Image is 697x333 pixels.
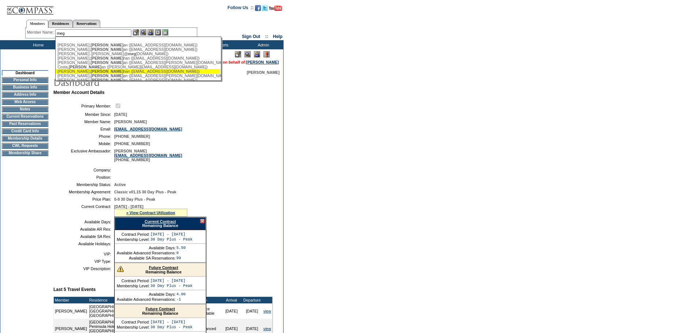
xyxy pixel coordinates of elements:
[2,114,48,120] td: Current Reservations
[2,99,48,105] td: Web Access
[198,297,221,303] td: Type
[56,149,111,162] td: Exclusive Ambassador:
[128,52,136,56] span: meg
[273,34,282,39] a: Help
[117,297,176,302] td: Available Advanced Reservations:
[247,70,280,75] span: [PERSON_NAME]
[54,303,88,319] td: [PERSON_NAME]
[2,128,48,134] td: Credit Card Info
[115,304,206,318] div: Remaining Balance
[114,149,182,162] span: [PERSON_NAME] [PHONE_NUMBER]
[57,78,218,82] div: [PERSON_NAME], an ([EMAIL_ADDRESS][DOMAIN_NAME])
[176,292,186,296] td: 4.00
[114,197,155,201] span: 0-0 30 Day Plus - Peak
[147,29,154,35] img: Impersonate
[117,232,150,236] td: Contract Period:
[117,256,176,260] td: Available SA Reservations:
[117,320,150,324] td: Contract Period:
[114,204,143,209] span: [DATE] - [DATE]
[69,65,101,69] span: [PERSON_NAME]
[88,303,198,319] td: [GEOGRAPHIC_DATA], [GEOGRAPHIC_DATA] - [GEOGRAPHIC_DATA], [GEOGRAPHIC_DATA] [GEOGRAPHIC_DATA]
[56,259,111,264] td: VIP Type:
[91,43,123,47] span: [PERSON_NAME]
[155,29,161,35] img: Reservations
[2,84,48,90] td: Business Info
[56,234,111,239] td: Available SA Res:
[114,153,182,158] a: [EMAIL_ADDRESS][DOMAIN_NAME]
[115,263,206,277] div: Remaining Balance
[117,246,176,250] td: Available Days:
[117,251,176,255] td: Available Advanced Reservations:
[56,252,111,256] td: VIP:
[57,65,218,69] div: Costa, an ([PERSON_NAME][EMAIL_ADDRESS][DOMAIN_NAME])
[56,175,111,179] td: Position:
[241,40,284,49] td: Admin
[56,242,111,246] td: Available Holidays:
[53,287,95,292] b: Last 5 Travel Events
[114,127,182,131] a: [EMAIL_ADDRESS][DOMAIN_NAME]
[254,51,260,57] img: Impersonate
[195,60,279,64] span: You are acting on behalf of:
[56,227,111,231] td: Available AR Res:
[262,5,268,11] img: Follow us on Twitter
[56,190,111,194] td: Membership Agreement:
[198,303,221,319] td: Space Available
[56,127,111,131] td: Email:
[265,34,268,39] span: ::
[263,309,271,313] a: view
[262,7,268,12] a: Follow us on Twitter
[53,90,105,95] b: Member Account Details
[88,297,198,303] td: Residence
[91,56,123,60] span: [PERSON_NAME]
[133,29,139,35] img: b_edit.gif
[117,265,124,272] img: There are insufficient days and/or tokens to cover this reservation
[145,219,176,224] a: Current Contract
[114,190,176,194] span: Classic v01.15 30 Day Plus - Peak
[73,20,100,27] a: Reservations
[56,120,111,124] td: Member Name:
[27,29,55,35] div: Member Name:
[150,325,192,329] td: 30 Day Plus - Peak
[150,284,192,288] td: 30 Day Plus - Peak
[176,297,186,302] td: -1
[114,134,150,139] span: [PHONE_NUMBER]
[16,40,59,49] td: Home
[162,29,168,35] img: b_calculator.gif
[91,78,123,82] span: [PERSON_NAME]
[2,150,48,156] td: Membership Share
[91,73,123,78] span: [PERSON_NAME]
[146,307,175,311] a: Future Contract
[242,34,260,39] a: Sign Out
[56,220,111,224] td: Available Days:
[48,20,73,27] a: Residences
[2,143,48,149] td: CWL Requests
[2,121,48,127] td: Past Reservations
[114,141,150,146] span: [PHONE_NUMBER]
[255,5,261,11] img: Become our fan on Facebook
[117,292,176,296] td: Available Days:
[56,134,111,139] td: Phone:
[57,73,218,78] div: [PERSON_NAME], an ([EMAIL_ADDRESS][PERSON_NAME][DOMAIN_NAME])
[56,204,111,217] td: Current Contract:
[176,256,186,260] td: 99
[56,168,111,172] td: Company:
[263,326,271,331] a: view
[56,182,111,187] td: Membership Status:
[54,297,88,303] td: Member
[2,106,48,112] td: Notes
[117,284,150,288] td: Membership Level:
[56,141,111,146] td: Mobile:
[150,232,192,236] td: [DATE] - [DATE]
[91,69,123,73] span: [PERSON_NAME]
[242,303,262,319] td: [DATE]
[242,297,262,303] td: Departure
[140,29,146,35] img: View
[117,325,150,329] td: Membership Level:
[176,251,186,255] td: 0
[56,266,111,271] td: VIP Description:
[114,112,127,117] span: [DATE]
[26,20,49,28] a: Members
[56,112,111,117] td: Member Since:
[150,237,192,242] td: 30 Day Plus - Peak
[117,279,150,283] td: Contract Period:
